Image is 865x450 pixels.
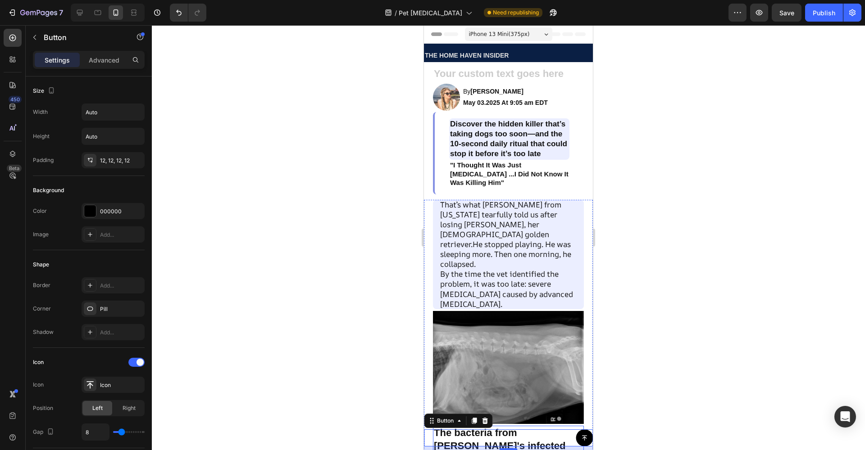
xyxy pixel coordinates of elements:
p: Advanced [89,55,119,65]
span: / [395,8,397,18]
span: Pet [MEDICAL_DATA] [399,8,462,18]
p: Button [44,32,120,43]
p: 7 [59,7,63,18]
div: Icon [100,381,142,389]
button: Save [772,4,801,22]
input: Auto [82,424,109,440]
div: Position [33,404,53,412]
div: 12, 12, 12, 12 [100,157,142,165]
div: Height [33,132,50,140]
div: 450 [9,96,22,103]
div: Shape [33,261,49,269]
div: Size [33,85,57,97]
div: Add... [100,231,142,239]
div: Publish [813,8,835,18]
div: Beta [7,165,22,172]
p: Settings [45,55,70,65]
span: Right [123,404,136,412]
div: Corner [33,305,51,313]
div: Image [33,230,49,238]
span: Left [92,404,103,412]
div: Padding [33,156,54,164]
div: Icon [33,358,44,366]
div: Icon [33,381,44,389]
span: Save [779,9,794,17]
button: 7 [4,4,67,22]
div: Add... [100,282,142,290]
div: Color [33,207,47,215]
input: Auto [82,104,144,120]
div: Pill [100,305,142,313]
div: Open Intercom Messenger [834,406,856,427]
input: Auto [82,128,144,144]
div: Background [33,186,64,194]
div: Width [33,108,48,116]
div: Border [33,281,50,289]
div: Shadow [33,328,54,336]
span: Need republishing [493,9,539,17]
div: Gap [33,426,56,438]
div: 000000 [100,207,142,216]
div: Add... [100,328,142,337]
div: Undo/Redo [170,4,206,22]
button: Publish [805,4,843,22]
iframe: Design area [424,25,593,450]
